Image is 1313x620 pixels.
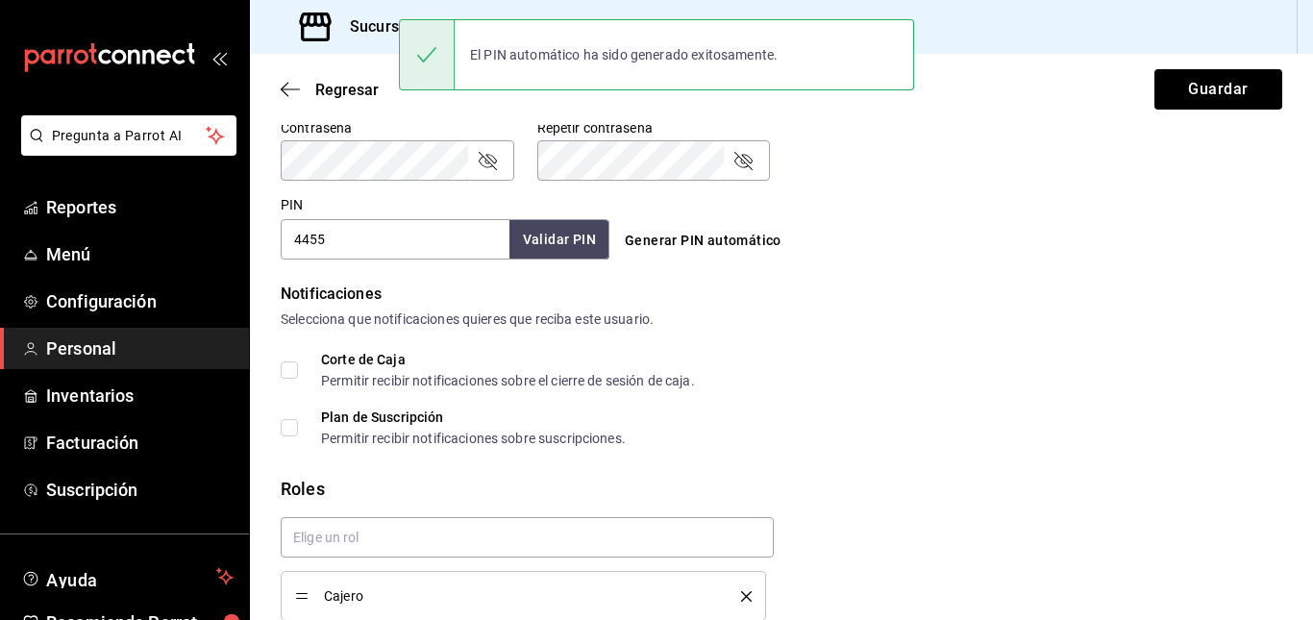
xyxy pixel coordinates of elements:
span: Reportes [46,194,234,220]
span: Suscripción [46,477,234,503]
span: Regresar [315,81,379,99]
div: El PIN automático ha sido generado exitosamente. [455,34,793,76]
h3: Sucursal: Wrap & Roll (Gran Via) [334,15,577,38]
span: Configuración [46,288,234,314]
div: Plan de Suscripción [321,410,626,424]
button: passwordField [731,149,755,172]
span: Ayuda [46,565,209,588]
span: Pregunta a Parrot AI [52,126,207,146]
input: Elige un rol [281,517,774,558]
a: Pregunta a Parrot AI [13,139,236,160]
div: Roles [281,476,1282,502]
label: PIN [281,198,303,211]
button: Regresar [281,81,379,99]
button: passwordField [476,149,499,172]
button: delete [728,591,752,602]
button: Validar PIN [509,220,609,260]
div: Permitir recibir notificaciones sobre el cierre de sesión de caja. [321,374,695,387]
div: Notificaciones [281,283,1282,306]
button: Guardar [1154,69,1282,110]
span: Cajero [324,589,712,603]
input: 3 a 6 dígitos [281,219,509,260]
div: Corte de Caja [321,353,695,366]
span: Inventarios [46,383,234,409]
button: Pregunta a Parrot AI [21,115,236,156]
button: Generar PIN automático [617,223,789,259]
span: Personal [46,335,234,361]
span: Menú [46,241,234,267]
span: Facturación [46,430,234,456]
div: Selecciona que notificaciones quieres que reciba este usuario. [281,310,1282,330]
button: open_drawer_menu [211,50,227,65]
div: Permitir recibir notificaciones sobre suscripciones. [321,432,626,445]
label: Contraseña [281,121,514,135]
label: Repetir contraseña [537,121,771,135]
